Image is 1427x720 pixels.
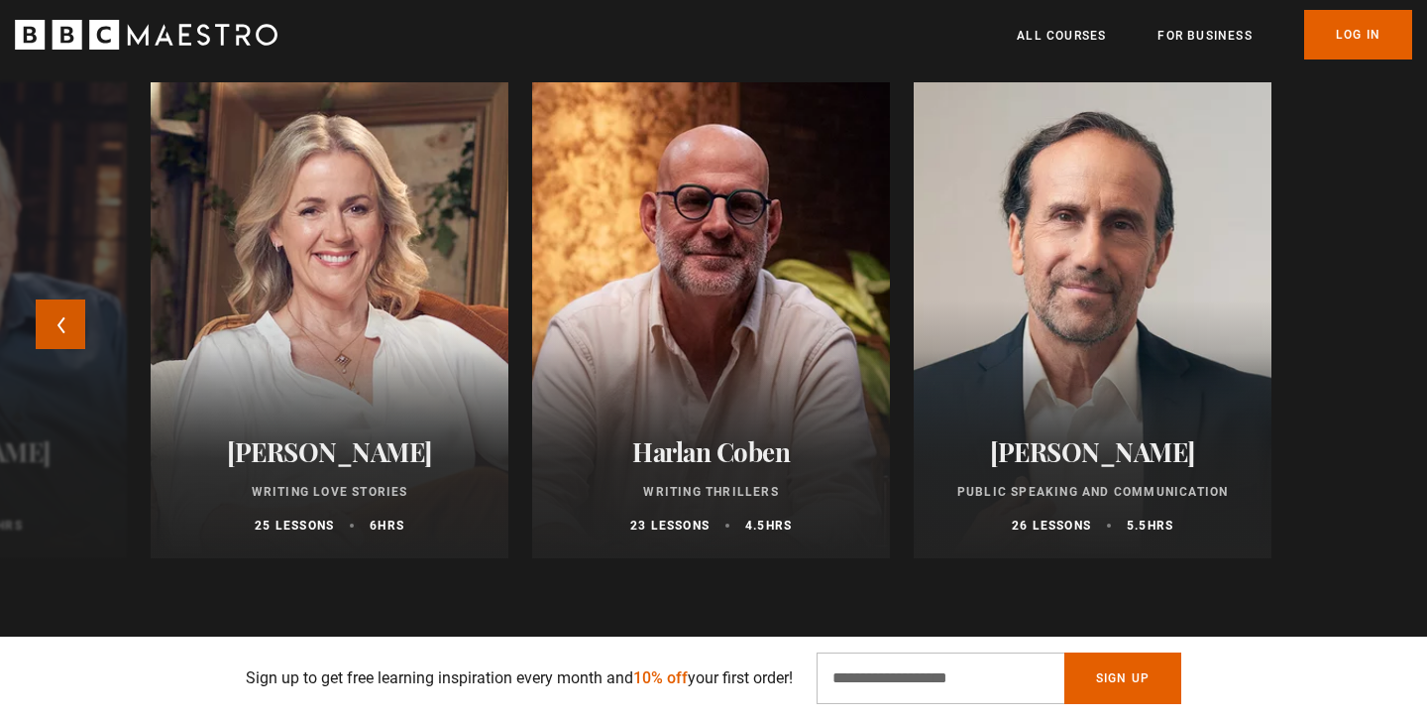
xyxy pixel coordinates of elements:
p: Public Speaking and Communication [937,483,1248,501]
a: Harlan Coben Writing Thrillers 23 lessons 4.5hrs [532,82,890,558]
button: Sign Up [1064,653,1181,704]
p: 23 lessons [630,517,710,535]
h2: [PERSON_NAME] [174,436,485,467]
abbr: hrs [1148,519,1174,533]
h2: Harlan Coben [556,436,866,467]
p: 4.5 [745,517,792,535]
nav: Primary [1017,10,1412,60]
a: [PERSON_NAME] Writing Love Stories 25 lessons 6hrs [151,82,508,558]
p: 25 lessons [255,517,334,535]
p: 26 lessons [1012,517,1091,535]
svg: BBC Maestro [15,20,277,50]
a: For business [1157,26,1252,46]
a: [PERSON_NAME] Public Speaking and Communication 26 lessons 5.5hrs [914,82,1271,558]
span: 10% off [633,668,688,687]
p: Writing Thrillers [556,483,866,501]
a: All Courses [1017,26,1106,46]
p: Writing Love Stories [174,483,485,501]
h2: [PERSON_NAME] [937,436,1248,467]
p: 6 [370,517,404,535]
a: Log In [1304,10,1412,60]
abbr: hrs [766,519,793,533]
abbr: hrs [378,519,404,533]
p: 5.5 [1127,517,1173,535]
p: Sign up to get free learning inspiration every month and your first order! [246,666,793,690]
